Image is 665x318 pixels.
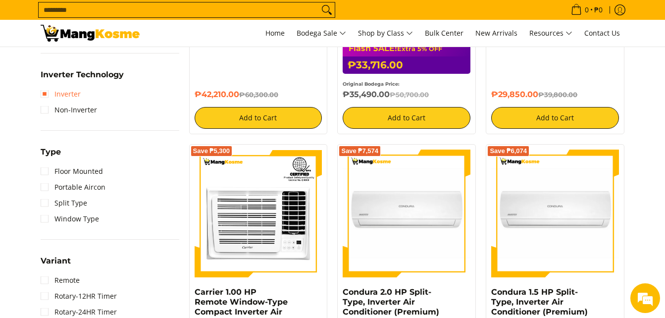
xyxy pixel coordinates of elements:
h6: ₱35,490.00 [343,90,470,100]
img: Carrier 1.00 HP Remote Window-Type Compact Inverter Air Conditioner (Premium) [195,150,322,277]
a: Window Type [41,211,99,227]
a: Home [260,20,290,47]
a: Shop by Class [353,20,418,47]
div: Minimize live chat window [162,5,186,29]
a: Condura 1.5 HP Split-Type, Inverter Air Conditioner (Premium) [491,287,588,317]
del: ₱60,300.00 [239,91,278,99]
a: New Arrivals [470,20,522,47]
nav: Main Menu [150,20,625,47]
span: 0 [583,6,590,13]
a: Non-Inverter [41,102,97,118]
span: Bodega Sale [297,27,346,40]
span: Bulk Center [425,28,463,38]
div: Chat with us now [51,55,166,68]
span: Save ₱6,074 [490,148,527,154]
a: Contact Us [579,20,625,47]
span: ₱0 [593,6,604,13]
span: We're online! [57,96,137,196]
del: ₱50,700.00 [390,91,429,99]
a: Rotary-12HR Timer [41,288,117,304]
span: Variant [41,257,71,265]
img: Bodega Sale Aircon l Mang Kosme: Home Appliances Warehouse Sale [41,25,140,42]
summary: Open [41,257,71,272]
del: ₱39,800.00 [538,91,577,99]
a: Bulk Center [420,20,468,47]
h6: ₱29,850.00 [491,90,619,100]
button: Add to Cart [195,107,322,129]
a: Condura 2.0 HP Split-Type, Inverter Air Conditioner (Premium) [343,287,439,317]
span: Resources [529,27,572,40]
a: Split Type [41,195,87,211]
a: Remote [41,272,80,288]
span: New Arrivals [475,28,517,38]
span: Contact Us [584,28,620,38]
h6: ₱42,210.00 [195,90,322,100]
small: Original Bodega Price: [343,81,400,87]
span: Shop by Class [358,27,413,40]
a: Floor Mounted [41,163,103,179]
summary: Open [41,148,61,163]
a: Inverter [41,86,81,102]
button: Search [319,2,335,17]
span: Type [41,148,61,156]
span: • [568,4,606,15]
span: Inverter Technology [41,71,124,79]
a: Portable Aircon [41,179,105,195]
textarea: Type your message and hit 'Enter' [5,212,189,247]
a: Resources [524,20,577,47]
button: Add to Cart [491,107,619,129]
summary: Open [41,71,124,86]
span: Home [265,28,285,38]
button: Add to Cart [343,107,470,129]
a: Bodega Sale [292,20,351,47]
img: condura-split-type-inverter-air-conditioner-class-b-full-view-mang-kosme [491,150,619,277]
span: Save ₱5,300 [193,148,230,154]
h6: ₱33,716.00 [343,56,470,74]
span: Save ₱7,574 [341,148,378,154]
img: condura-split-type-inverter-air-conditioner-class-b-full-view-mang-kosme [343,150,470,277]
